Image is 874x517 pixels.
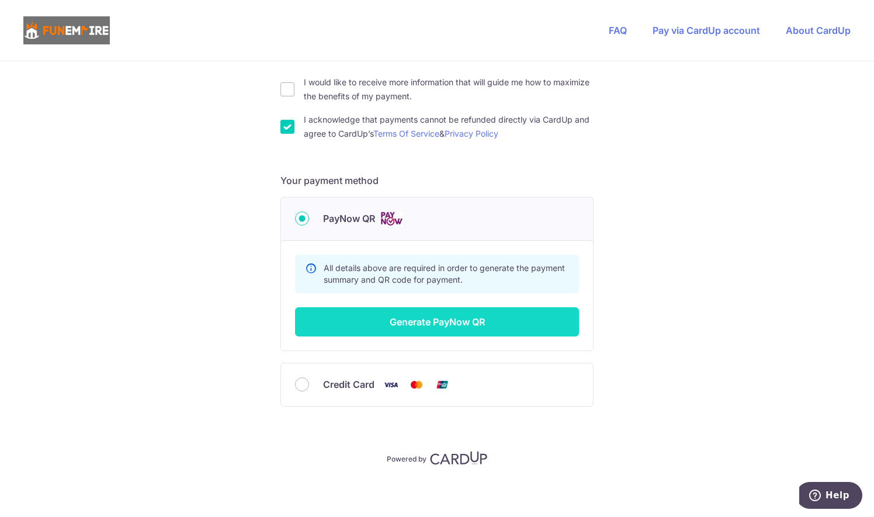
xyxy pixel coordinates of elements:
[323,377,374,391] span: Credit Card
[430,451,487,465] img: CardUp
[304,75,594,103] label: I would like to receive more information that will guide me how to maximize the benefits of my pa...
[324,263,565,284] span: All details above are required in order to generate the payment summary and QR code for payment.
[304,113,594,141] label: I acknowledge that payments cannot be refunded directly via CardUp and agree to CardUp’s &
[609,25,627,36] a: FAQ
[295,307,579,336] button: Generate PayNow QR
[379,377,403,392] img: Visa
[280,174,594,188] h5: Your payment method
[323,211,375,225] span: PayNow QR
[295,211,579,226] div: PayNow QR Cards logo
[380,211,403,226] img: Cards logo
[799,482,862,511] iframe: Opens a widget where you can find more information
[431,377,454,392] img: Union Pay
[653,25,760,36] a: Pay via CardUp account
[445,129,498,138] a: Privacy Policy
[295,377,579,392] div: Credit Card Visa Mastercard Union Pay
[387,452,426,464] p: Powered by
[405,377,428,392] img: Mastercard
[786,25,851,36] a: About CardUp
[373,129,439,138] a: Terms Of Service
